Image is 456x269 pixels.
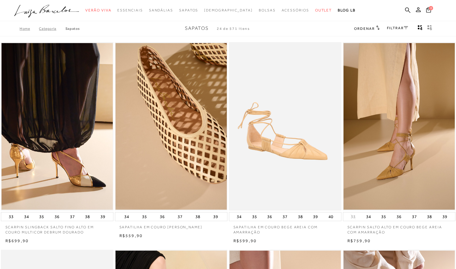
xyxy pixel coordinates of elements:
a: categoryNavScreenReaderText [282,5,309,16]
a: SAPATILHA EM COURO [PERSON_NAME] [115,221,227,230]
span: R$599,90 [233,238,257,243]
a: SCARPIN SALTO ALTO EM COURO BEGE AREIA COM AMARRAÇÃO SCARPIN SALTO ALTO EM COURO BEGE AREIA COM A... [344,43,455,210]
button: 40 [327,212,335,221]
span: Essenciais [117,8,143,12]
span: R$699,90 [5,238,29,243]
img: SCARPIN SLINGBACK SALTO FINO ALTO EM COURO MULTICOR DEBRUM DOURADO [2,43,113,210]
a: BLOG LB [338,5,355,16]
button: 34 [235,212,243,221]
button: 36 [265,212,274,221]
span: R$559,90 [119,233,143,238]
button: 39 [311,212,320,221]
a: SCARPIN SLINGBACK SALTO FINO ALTO EM COURO MULTICOR DEBRUM DOURADO [1,221,113,235]
button: 33 [7,212,15,221]
button: 35 [140,212,149,221]
a: Home [20,27,39,31]
span: [DEMOGRAPHIC_DATA] [204,8,253,12]
span: Sapatos [185,26,209,31]
span: BLOG LB [338,8,355,12]
span: 24 de 571 itens [217,27,250,31]
button: 34 [22,212,31,221]
span: Bolsas [259,8,276,12]
a: SAPATILHA EM COURO BAUNILHA VAZADA SAPATILHA EM COURO BAUNILHA VAZADA [116,43,227,210]
span: Sapatos [179,8,198,12]
span: Verão Viva [85,8,111,12]
a: noSubCategoriesText [204,5,253,16]
button: 39 [211,212,220,221]
a: Sapatos [65,27,80,31]
span: Outlet [315,8,332,12]
button: 38 [296,212,305,221]
button: 39 [441,212,449,221]
a: categoryNavScreenReaderText [315,5,332,16]
span: 0 [429,6,433,10]
button: 34 [364,212,373,221]
a: categoryNavScreenReaderText [259,5,276,16]
button: 37 [68,212,77,221]
a: SCARPIN SLINGBACK SALTO FINO ALTO EM COURO MULTICOR DEBRUM DOURADO SCARPIN SLINGBACK SALTO FINO A... [2,43,113,210]
button: 36 [158,212,166,221]
a: categoryNavScreenReaderText [85,5,111,16]
button: 0 [424,7,433,15]
span: R$759,90 [347,238,371,243]
button: 34 [122,212,131,221]
button: 36 [395,212,403,221]
button: 39 [99,212,107,221]
button: Mostrar 4 produtos por linha [416,25,424,33]
button: 38 [83,212,92,221]
a: categoryNavScreenReaderText [179,5,198,16]
button: 38 [194,212,202,221]
a: SAPATILHA EM COURO BEGE AREIA COM AMARRAÇÃO SAPATILHA EM COURO BEGE AREIA COM AMARRAÇÃO [230,43,341,210]
button: 35 [250,212,259,221]
button: 38 [425,212,434,221]
a: categoryNavScreenReaderText [149,5,173,16]
button: gridText6Desc [426,25,434,33]
span: Sandálias [149,8,173,12]
button: 36 [53,212,61,221]
a: categoryNavScreenReaderText [117,5,143,16]
button: 35 [37,212,46,221]
button: 37 [281,212,289,221]
button: 33 [349,214,357,220]
span: Acessórios [282,8,309,12]
span: Ordenar [354,27,375,31]
img: SAPATILHA EM COURO BEGE AREIA COM AMARRAÇÃO [230,43,341,210]
img: SAPATILHA EM COURO BAUNILHA VAZADA [116,43,227,210]
button: 37 [176,212,184,221]
a: Categoria [39,27,65,31]
a: FILTRAR [387,26,408,30]
button: 37 [410,212,419,221]
a: SAPATILHA EM COURO BEGE AREIA COM AMARRAÇÃO [229,221,341,235]
button: 35 [379,212,388,221]
img: SCARPIN SALTO ALTO EM COURO BEGE AREIA COM AMARRAÇÃO [344,43,455,210]
a: SCARPIN SALTO ALTO EM COURO BEGE AREIA COM AMARRAÇÃO [343,221,455,235]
